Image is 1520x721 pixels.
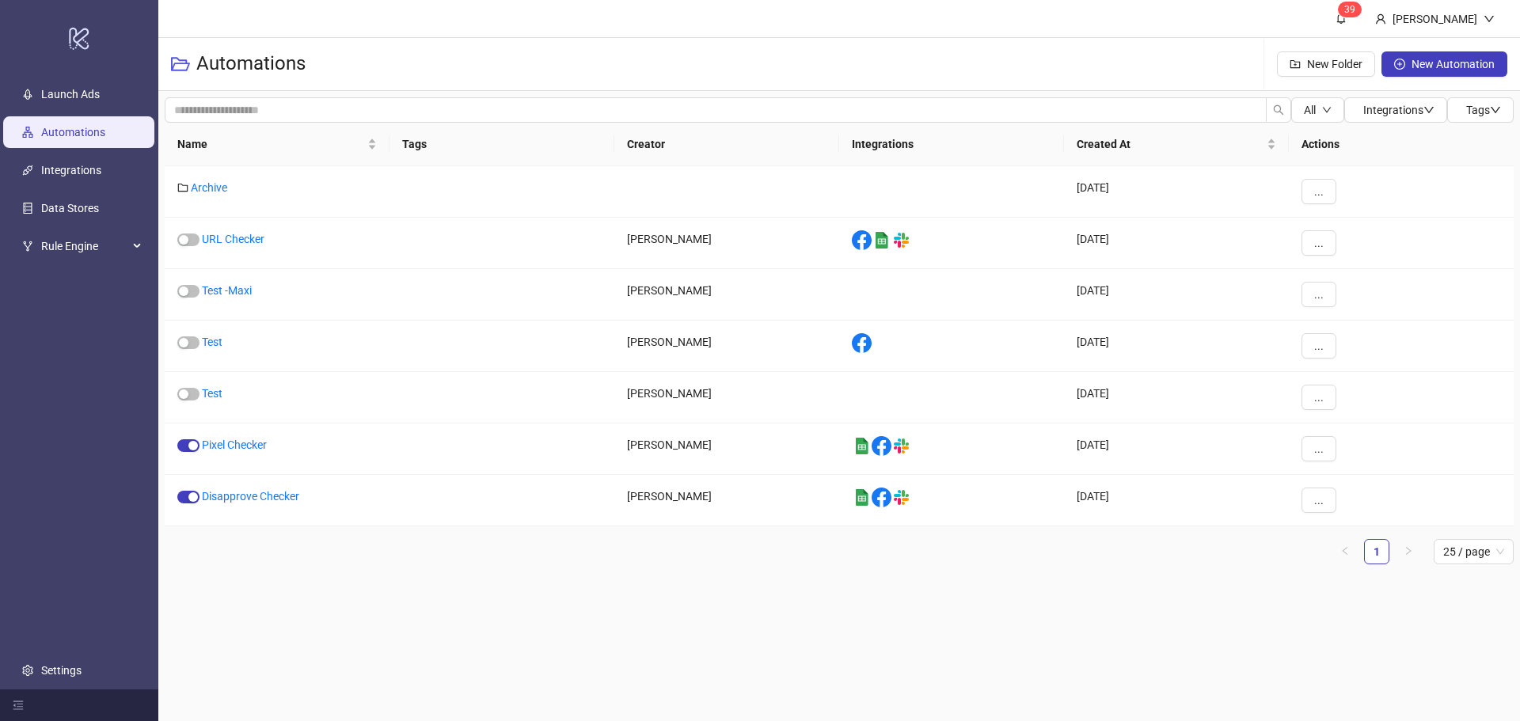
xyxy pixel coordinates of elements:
[614,423,839,475] div: [PERSON_NAME]
[202,490,299,503] a: Disapprove Checker
[1350,4,1355,15] span: 9
[202,233,264,245] a: URL Checker
[1434,539,1514,564] div: Page Size
[1314,494,1324,507] span: ...
[171,55,190,74] span: folder-open
[1394,59,1405,70] span: plus-circle
[1301,230,1336,256] button: ...
[41,664,82,677] a: Settings
[614,321,839,372] div: [PERSON_NAME]
[1332,539,1358,564] li: Previous Page
[1291,97,1344,123] button: Alldown
[41,230,128,262] span: Rule Engine
[1396,539,1421,564] li: Next Page
[1363,104,1434,116] span: Integrations
[1314,391,1324,404] span: ...
[196,51,306,77] h3: Automations
[614,475,839,526] div: [PERSON_NAME]
[1375,13,1386,25] span: user
[1273,104,1284,116] span: search
[1307,58,1362,70] span: New Folder
[41,164,101,176] a: Integrations
[202,387,222,400] a: Test
[1447,97,1514,123] button: Tagsdown
[202,336,222,348] a: Test
[41,202,99,214] a: Data Stores
[1423,104,1434,116] span: down
[1077,135,1263,153] span: Created At
[1396,539,1421,564] button: right
[1412,58,1495,70] span: New Automation
[1314,237,1324,249] span: ...
[1301,436,1336,461] button: ...
[1064,423,1289,475] div: [DATE]
[1466,104,1501,116] span: Tags
[1064,372,1289,423] div: [DATE]
[1301,333,1336,359] button: ...
[177,182,188,193] span: folder
[1484,13,1495,25] span: down
[41,126,105,139] a: Automations
[41,88,100,101] a: Launch Ads
[1344,97,1447,123] button: Integrationsdown
[1064,321,1289,372] div: [DATE]
[1064,475,1289,526] div: [DATE]
[1277,51,1375,77] button: New Folder
[1322,105,1332,115] span: down
[1490,104,1501,116] span: down
[1064,218,1289,269] div: [DATE]
[1338,2,1362,17] sup: 39
[1301,282,1336,307] button: ...
[1336,13,1347,24] span: bell
[22,241,33,252] span: fork
[1314,288,1324,301] span: ...
[1443,540,1504,564] span: 25 / page
[177,135,364,153] span: Name
[614,372,839,423] div: [PERSON_NAME]
[1064,123,1289,166] th: Created At
[165,123,389,166] th: Name
[1064,269,1289,321] div: [DATE]
[1290,59,1301,70] span: folder-add
[191,181,227,194] a: Archive
[1314,340,1324,352] span: ...
[1314,185,1324,198] span: ...
[1344,4,1350,15] span: 3
[202,284,252,297] a: Test -Maxi
[1404,546,1413,556] span: right
[389,123,614,166] th: Tags
[1332,539,1358,564] button: left
[1064,166,1289,218] div: [DATE]
[614,123,839,166] th: Creator
[1386,10,1484,28] div: [PERSON_NAME]
[1340,546,1350,556] span: left
[614,269,839,321] div: [PERSON_NAME]
[1289,123,1514,166] th: Actions
[614,218,839,269] div: [PERSON_NAME]
[1364,539,1389,564] li: 1
[1301,385,1336,410] button: ...
[1314,442,1324,455] span: ...
[839,123,1064,166] th: Integrations
[1365,540,1389,564] a: 1
[1304,104,1316,116] span: All
[202,438,267,451] a: Pixel Checker
[1301,488,1336,513] button: ...
[13,700,24,711] span: menu-fold
[1381,51,1507,77] button: New Automation
[1301,179,1336,204] button: ...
